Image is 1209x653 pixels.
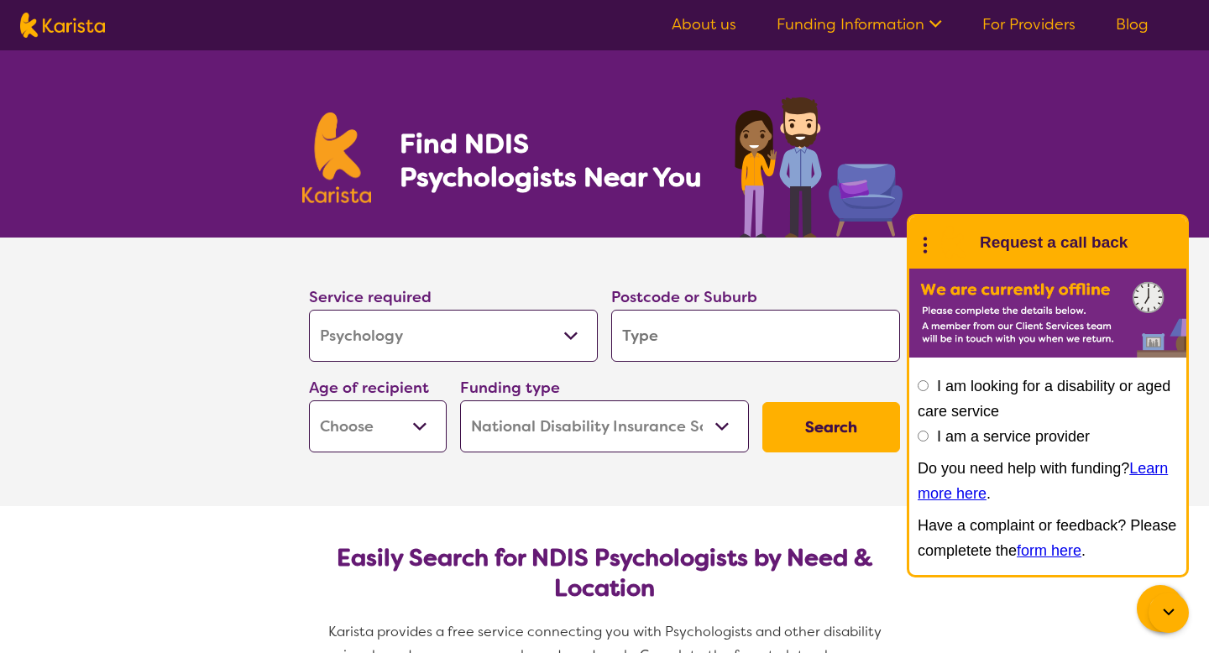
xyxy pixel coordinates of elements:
h1: Request a call back [980,230,1128,255]
img: Karista logo [302,112,371,203]
img: psychology [729,91,907,238]
img: Karista offline chat form to request call back [909,269,1186,358]
a: About us [672,14,736,34]
label: I am looking for a disability or aged care service [918,378,1170,420]
img: Karista [936,226,970,259]
label: Age of recipient [309,378,429,398]
a: form here [1017,542,1081,559]
label: Postcode or Suburb [611,287,757,307]
button: Channel Menu [1137,585,1184,632]
a: Funding Information [777,14,942,34]
h2: Easily Search for NDIS Psychologists by Need & Location [322,543,887,603]
label: Funding type [460,378,560,398]
h1: Find NDIS Psychologists Near You [400,127,710,194]
label: I am a service provider [937,428,1090,445]
a: Blog [1116,14,1149,34]
button: Search [762,402,900,452]
input: Type [611,310,900,362]
p: Have a complaint or feedback? Please completete the . [918,513,1178,563]
p: Do you need help with funding? . [918,456,1178,506]
a: For Providers [982,14,1076,34]
img: Karista logo [20,13,105,38]
label: Service required [309,287,432,307]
